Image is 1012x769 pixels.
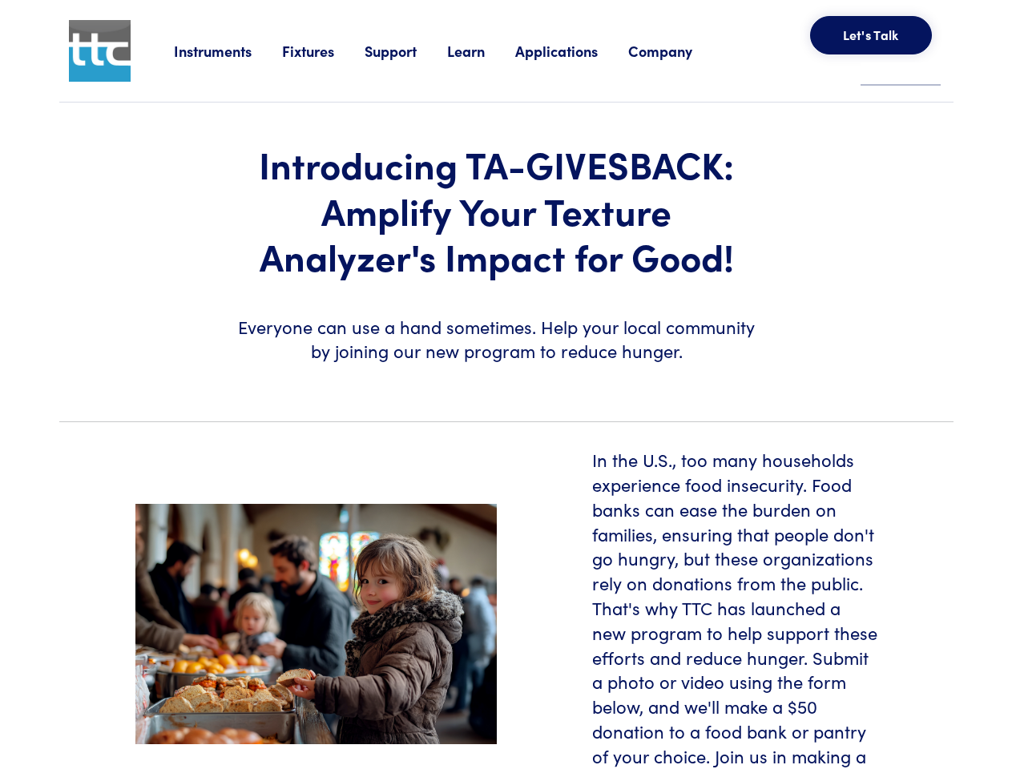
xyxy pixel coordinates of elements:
[234,141,760,280] h1: Introducing TA-GIVESBACK: Amplify Your Texture Analyzer's Impact for Good!
[282,41,365,61] a: Fixtures
[69,20,131,82] img: ttc_logo_1x1_v1.0.png
[447,41,515,61] a: Learn
[810,16,932,54] button: Let's Talk
[628,41,723,61] a: Company
[234,315,760,364] h6: Everyone can use a hand sometimes. Help your local community by joining our new program to reduce...
[135,504,497,745] img: food-pantry-header.jpeg
[365,41,447,61] a: Support
[515,41,628,61] a: Applications
[174,41,282,61] a: Instruments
